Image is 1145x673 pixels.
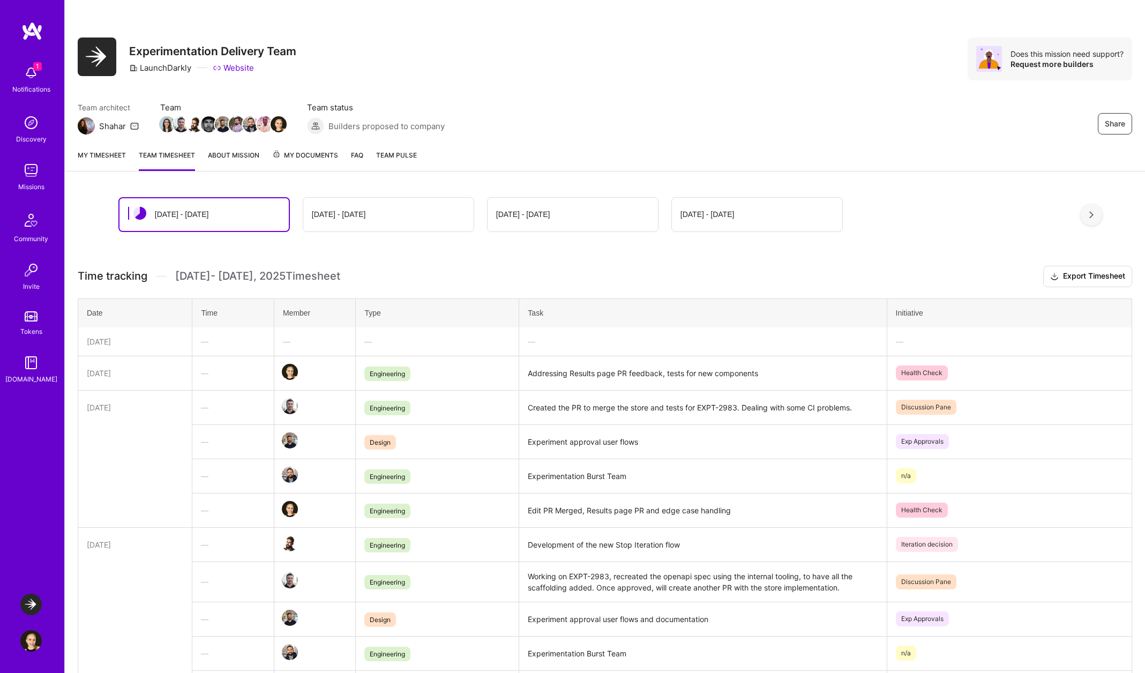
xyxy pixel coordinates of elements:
div: Missions [18,181,44,192]
img: Team Member Avatar [243,116,259,132]
div: — [201,436,265,447]
div: Shahar [99,121,126,132]
div: — [201,402,265,413]
a: FAQ [351,149,363,171]
a: Team Member Avatar [283,397,297,415]
div: [DATE] - [DATE] [312,209,366,220]
img: Team Member Avatar [159,116,175,132]
div: — [201,614,265,625]
span: Discussion Pane [896,574,956,589]
a: Team Member Avatar [202,115,216,133]
span: Engineering [364,647,410,661]
span: Engineering [364,504,410,518]
img: Team Member Avatar [215,116,231,132]
td: Addressing Results page PR feedback, tests for new components [519,356,887,390]
th: Time [192,298,274,327]
img: Team Member Avatar [282,432,298,448]
img: Company Logo [78,38,116,76]
img: Team Member Avatar [271,116,287,132]
div: Invite [23,281,40,292]
a: LaunchDarkly: Experimentation Delivery Team [18,594,44,615]
img: Team Member Avatar [282,572,298,588]
img: Team Member Avatar [257,116,273,132]
h3: Experimentation Delivery Team [129,44,296,58]
span: Engineering [364,575,410,589]
div: [DATE] [87,539,183,550]
div: [DATE] - [DATE] [680,209,735,220]
img: Team Member Avatar [282,364,298,380]
span: Exp Approvals [896,434,949,449]
img: Invite [20,259,42,281]
a: Team Member Avatar [283,500,297,518]
img: Team Architect [78,117,95,134]
img: Team Member Avatar [282,610,298,626]
span: n/a [896,646,916,661]
img: Team Member Avatar [229,116,245,132]
td: Experiment approval user flows [519,424,887,459]
span: Engineering [364,401,410,415]
a: Team Member Avatar [283,466,297,484]
span: Team Pulse [376,151,417,159]
a: Team timesheet [139,149,195,171]
a: Team Member Avatar [283,534,297,552]
img: right [1089,211,1094,219]
span: Engineering [364,367,410,381]
a: Team Pulse [376,149,417,171]
td: Experimentation Burst Team [519,636,887,670]
div: [DOMAIN_NAME] [5,373,57,385]
div: — [201,576,265,587]
img: Team Member Avatar [282,467,298,483]
td: Experimentation Burst Team [519,459,887,493]
td: Development of the new Stop Iteration flow [519,527,887,562]
span: Design [364,612,396,627]
a: Team Member Avatar [160,115,174,133]
a: Team Member Avatar [283,363,297,381]
td: Created the PR to merge the store and tests for EXPT-2983. Dealing with some CI problems. [519,390,887,424]
img: Team Member Avatar [282,398,298,414]
img: Team Member Avatar [282,644,298,660]
span: Iteration decision [896,537,958,552]
div: — [201,648,265,659]
img: User Avatar [20,630,42,652]
img: Team Member Avatar [282,535,298,551]
img: Team Member Avatar [187,116,203,132]
div: Request more builders [1011,59,1124,69]
div: [DATE] [87,336,183,347]
i: icon Download [1050,271,1059,282]
a: Team Member Avatar [216,115,230,133]
img: guide book [20,352,42,373]
span: Team status [307,102,445,113]
img: Builders proposed to company [307,117,324,134]
img: LaunchDarkly: Experimentation Delivery Team [20,594,42,615]
td: Experiment approval user flows and documentation [519,602,887,636]
a: About Mission [208,149,259,171]
span: Engineering [364,469,410,484]
div: LaunchDarkly [129,62,191,73]
a: Team Member Avatar [283,609,297,627]
span: Time tracking [78,270,147,283]
th: Initiative [887,298,1132,327]
div: [DATE] - [DATE] [155,209,209,220]
div: [DATE] [87,368,183,379]
span: Team architect [78,102,139,113]
span: Health Check [896,503,948,518]
span: Health Check [896,365,948,380]
div: — [201,368,265,379]
a: Team Member Avatar [283,643,297,661]
a: Team Member Avatar [283,431,297,450]
span: Exp Approvals [896,611,949,626]
img: bell [20,62,42,84]
img: teamwork [20,160,42,181]
a: Team Member Avatar [258,115,272,133]
span: Builders proposed to company [328,121,445,132]
img: Avatar [976,46,1002,72]
div: Notifications [12,84,50,95]
a: Team Member Avatar [174,115,188,133]
div: Tokens [20,326,42,337]
div: — [283,336,347,347]
div: [DATE] [87,402,183,413]
i: icon Mail [130,122,139,130]
a: Website [213,62,254,73]
th: Member [274,298,355,327]
span: n/a [896,468,916,483]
